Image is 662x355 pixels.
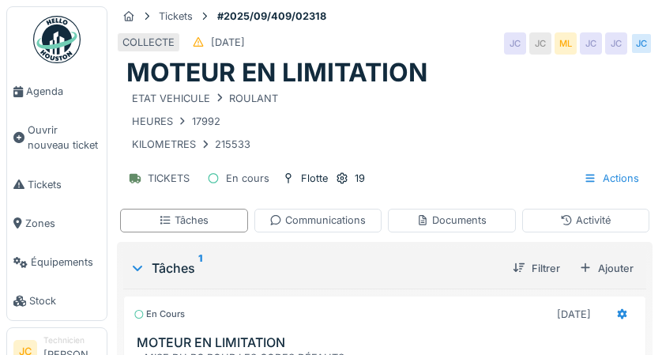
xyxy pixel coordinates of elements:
div: JC [504,32,526,55]
div: Technicien [43,334,100,346]
span: Agenda [26,84,100,99]
div: Filtrer [506,258,566,279]
div: KILOMETRES 215533 [132,137,250,152]
div: JC [580,32,602,55]
div: En cours [226,171,269,186]
div: Ajouter [573,258,640,279]
div: Activité [560,213,611,228]
img: Badge_color-CXgf-gQk.svg [33,16,81,63]
span: Zones [25,216,100,231]
div: Tâches [159,213,209,228]
span: Stock [29,293,100,308]
a: Tickets [7,165,107,204]
div: ML [555,32,577,55]
div: Flotte [301,171,328,186]
div: Tickets [159,9,193,24]
div: Tâches [130,259,500,278]
div: TICKETS [148,171,190,186]
div: [DATE] [557,307,591,322]
a: Équipements [7,243,107,281]
h1: MOTEUR EN LIMITATION [126,58,427,88]
a: Zones [7,204,107,243]
span: Tickets [28,177,100,192]
strong: #2025/09/409/02318 [211,9,333,24]
div: JC [630,32,653,55]
div: 19 [355,171,365,186]
span: Équipements [31,255,100,270]
div: COLLECTE [122,35,175,50]
div: JC [605,32,627,55]
sup: 1 [198,259,202,278]
h3: MOTEUR EN LIMITATION [137,335,639,350]
div: Documents [416,213,487,228]
div: Communications [269,213,366,228]
a: Ouvrir nouveau ticket [7,111,107,164]
div: Actions [577,167,646,190]
div: HEURES 17992 [132,114,220,129]
div: En cours [134,308,185,321]
span: Ouvrir nouveau ticket [28,123,100,153]
div: ETAT VEHICULE ROULANT [132,91,278,106]
div: [DATE] [211,35,245,50]
a: Agenda [7,72,107,111]
div: JC [529,32,551,55]
a: Stock [7,281,107,320]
